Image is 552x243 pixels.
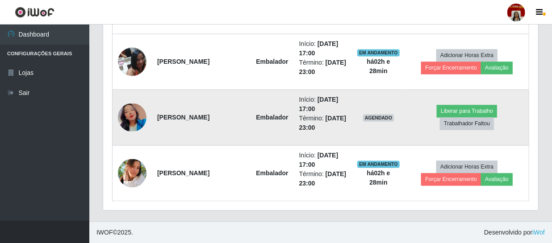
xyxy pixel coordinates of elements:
[367,58,390,75] strong: há 02 h e 28 min
[421,62,481,74] button: Forçar Encerramento
[299,170,347,189] li: Término:
[357,161,400,168] span: EM ANDAMENTO
[118,104,146,132] img: 1745697806732.jpeg
[421,173,481,186] button: Forçar Encerramento
[481,62,513,74] button: Avaliação
[367,170,390,186] strong: há 02 h e 28 min
[118,159,146,188] img: 1757294248324.jpeg
[157,114,209,121] strong: [PERSON_NAME]
[157,58,209,66] strong: [PERSON_NAME]
[299,152,339,169] time: [DATE] 17:00
[96,229,113,236] span: IWOF
[299,151,347,170] li: Início:
[256,58,288,66] strong: Embalador
[96,228,133,238] span: © 2025 .
[436,49,498,62] button: Adicionar Horas Extra
[299,114,347,133] li: Término:
[118,43,146,81] img: 1716827942776.jpeg
[299,95,347,114] li: Início:
[532,229,545,236] a: iWof
[299,40,347,58] li: Início:
[15,7,54,18] img: CoreUI Logo
[256,170,288,177] strong: Embalador
[157,170,209,177] strong: [PERSON_NAME]
[436,161,498,173] button: Adicionar Horas Extra
[484,228,545,238] span: Desenvolvido por
[357,49,400,57] span: EM ANDAMENTO
[481,173,513,186] button: Avaliação
[256,114,288,121] strong: Embalador
[440,118,494,130] button: Trabalhador Faltou
[363,115,394,122] span: AGENDADO
[299,41,339,57] time: [DATE] 17:00
[299,96,339,113] time: [DATE] 17:00
[437,105,497,118] button: Liberar para Trabalho
[299,58,347,77] li: Término:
